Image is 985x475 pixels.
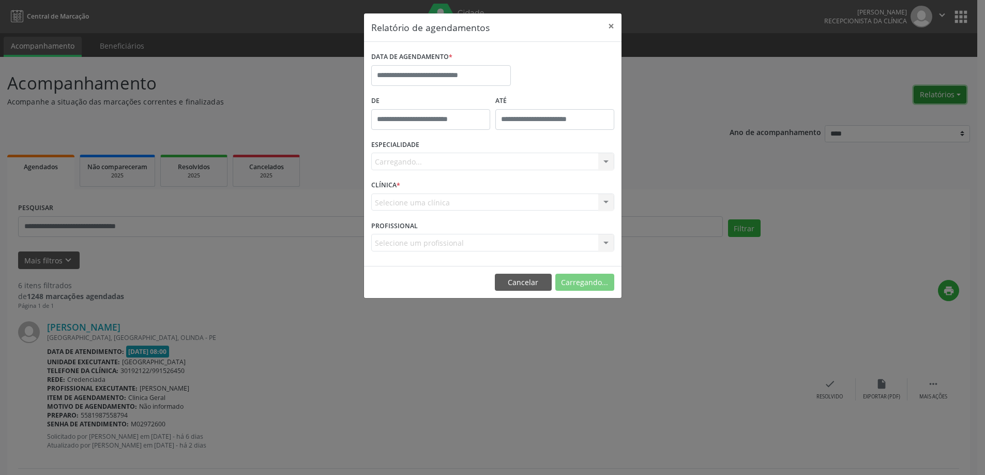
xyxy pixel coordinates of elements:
label: CLÍNICA [371,177,400,194]
button: Cancelar [495,274,552,291]
label: De [371,93,490,109]
h5: Relatório de agendamentos [371,21,490,34]
button: Close [601,13,622,39]
label: ATÉ [495,93,614,109]
label: PROFISSIONAL [371,218,418,234]
button: Carregando... [555,274,614,291]
label: DATA DE AGENDAMENTO [371,49,452,65]
label: ESPECIALIDADE [371,137,419,153]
